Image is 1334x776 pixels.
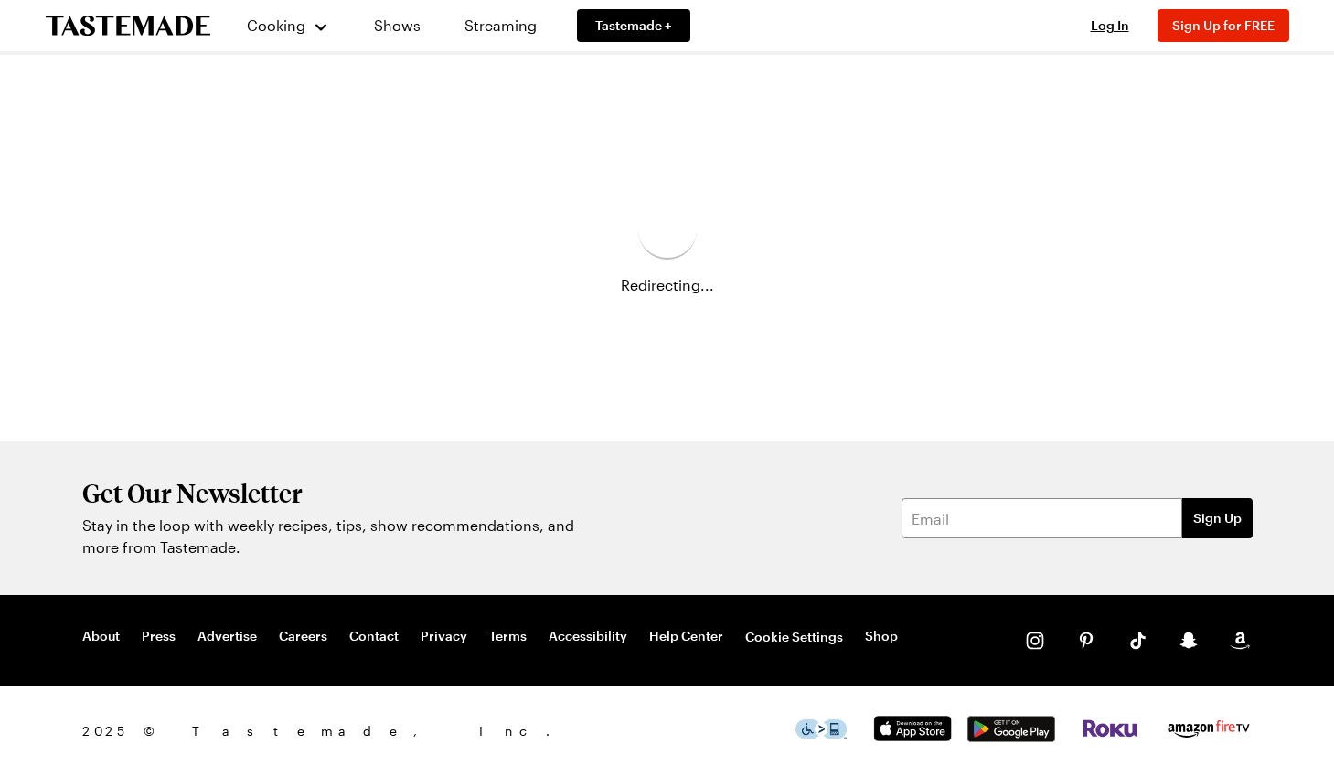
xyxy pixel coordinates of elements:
a: To Tastemade Home Page [46,16,210,37]
span: Redirecting... [621,274,714,296]
img: This icon serves as a link to download the Level Access assistive technology app for individuals ... [795,719,847,739]
span: Sign Up for FREE [1172,17,1275,33]
button: Cooking [247,4,330,48]
a: Help Center [649,628,723,646]
button: Cookie Settings [745,628,843,646]
a: Tastemade + [577,9,690,42]
button: Sign Up for FREE [1158,9,1289,42]
a: Shop [865,628,898,646]
a: This icon serves as a link to download the Level Access assistive technology app for individuals ... [795,724,847,741]
a: Contact [349,628,399,646]
span: Log In [1091,17,1129,33]
a: About [82,628,120,646]
img: Amazon Fire TV [1165,717,1253,741]
img: Roku [1081,719,1139,738]
p: Stay in the loop with weekly recipes, tips, show recommendations, and more from Tastemade. [82,515,585,558]
span: Cooking [247,16,305,34]
a: Roku [1081,723,1139,740]
a: Google Play [967,728,1055,745]
input: Email [902,498,1182,538]
a: Privacy [421,628,467,646]
h2: Get Our Newsletter [82,478,585,507]
a: App Store [869,727,956,744]
a: Amazon Fire TV [1165,727,1253,744]
img: Google Play [967,716,1055,742]
span: Sign Up [1193,509,1242,527]
img: App Store [869,716,956,742]
a: Press [142,628,176,646]
span: Tastemade + [595,16,672,35]
a: Accessibility [549,628,627,646]
button: Log In [1073,16,1147,35]
a: Careers [279,628,327,646]
a: Advertise [197,628,257,646]
span: 2025 © Tastemade, Inc. [82,721,795,741]
a: Terms [489,628,527,646]
button: Sign Up [1182,498,1253,538]
nav: Footer [82,628,898,646]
